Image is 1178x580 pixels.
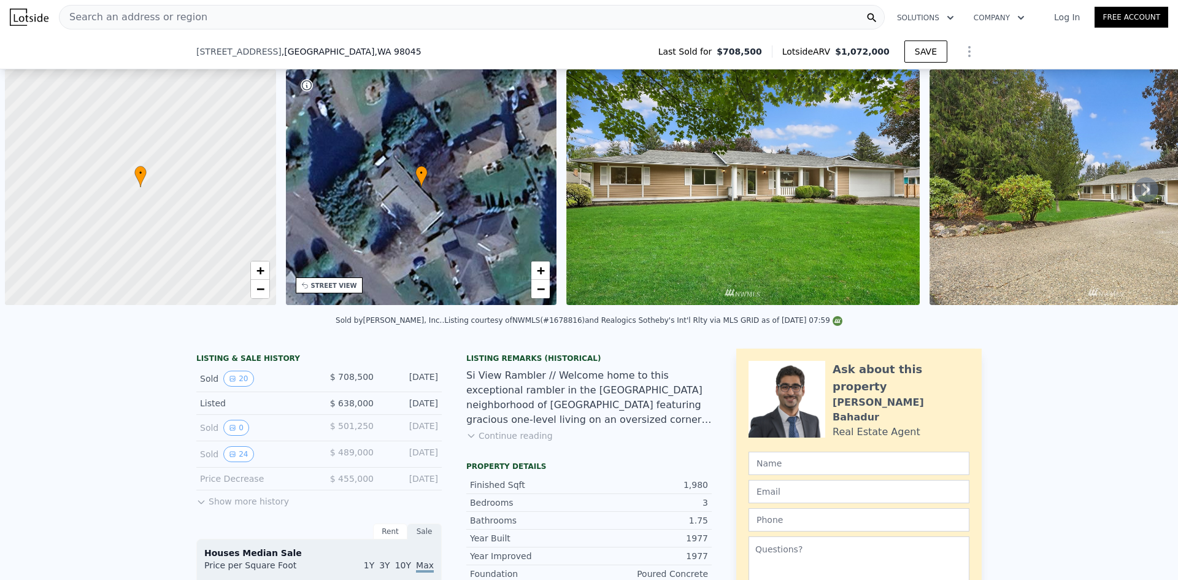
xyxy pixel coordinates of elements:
div: Real Estate Agent [833,425,920,439]
img: NWMLS Logo [833,316,842,326]
span: 1Y [364,560,374,570]
button: Continue reading [466,430,553,442]
div: [DATE] [383,397,438,409]
input: Phone [749,508,969,532]
span: $ 638,000 [330,398,374,408]
div: Listing courtesy of NWMLS (#1678816) and Realogics Sotheby's Int'l Rlty via MLS GRID as of [DATE]... [444,316,842,325]
button: Show Options [957,39,982,64]
span: • [134,168,147,179]
div: Year Built [470,532,589,544]
div: Bathrooms [470,514,589,527]
span: , WA 98045 [374,47,421,56]
input: Email [749,480,969,503]
span: Search an address or region [60,10,207,25]
div: Price Decrease [200,473,309,485]
button: Solutions [887,7,964,29]
div: Rent [373,524,407,539]
span: − [537,281,545,296]
div: Houses Median Sale [204,547,434,559]
span: + [537,263,545,278]
a: Log In [1039,11,1095,23]
div: Foundation [470,568,589,580]
div: • [134,166,147,187]
div: Listing Remarks (Historical) [466,354,712,363]
div: [DATE] [383,371,438,387]
span: • [415,168,428,179]
div: Sold [200,371,309,387]
span: $ 489,000 [330,447,374,457]
span: [STREET_ADDRESS] [196,45,282,58]
span: Max [416,560,434,573]
div: LISTING & SALE HISTORY [196,354,442,366]
div: Sale [407,524,442,539]
span: 3Y [379,560,390,570]
div: 1977 [589,550,708,562]
img: Lotside [10,9,48,26]
div: Bedrooms [470,497,589,509]
span: $ 708,500 [330,372,374,382]
div: Sold [200,446,309,462]
a: Free Account [1095,7,1168,28]
div: Finished Sqft [470,479,589,491]
button: View historical data [223,420,249,436]
div: 3 [589,497,708,509]
a: Zoom in [251,261,269,280]
div: [DATE] [383,473,438,485]
div: Year Improved [470,550,589,562]
a: Zoom out [251,280,269,298]
div: • [415,166,428,187]
button: View historical data [223,446,253,462]
div: Sold [200,420,309,436]
span: Last Sold for [658,45,717,58]
div: [DATE] [383,446,438,462]
div: Price per Square Foot [204,559,319,579]
span: $ 455,000 [330,474,374,484]
img: Sale: 119709953 Parcel: 97564375 [566,69,920,305]
a: Zoom out [531,280,550,298]
button: View historical data [223,371,253,387]
div: [DATE] [383,420,438,436]
div: STREET VIEW [311,281,357,290]
span: $ 501,250 [330,421,374,431]
div: Listed [200,397,309,409]
span: − [256,281,264,296]
div: [PERSON_NAME] Bahadur [833,395,969,425]
input: Name [749,452,969,475]
div: Property details [466,462,712,471]
div: 1977 [589,532,708,544]
span: $1,072,000 [835,47,890,56]
span: $708,500 [717,45,762,58]
div: Poured Concrete [589,568,708,580]
div: Ask about this property [833,361,969,395]
div: 1.75 [589,514,708,527]
button: SAVE [904,41,947,63]
span: 10Y [395,560,411,570]
button: Show more history [196,490,289,508]
div: Sold by [PERSON_NAME], Inc. . [336,316,444,325]
div: Si View Rambler // Welcome home to this exceptional rambler in the [GEOGRAPHIC_DATA] neighborhood... [466,368,712,427]
a: Zoom in [531,261,550,280]
span: , [GEOGRAPHIC_DATA] [282,45,422,58]
span: Lotside ARV [782,45,835,58]
div: 1,980 [589,479,708,491]
span: + [256,263,264,278]
button: Company [964,7,1034,29]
